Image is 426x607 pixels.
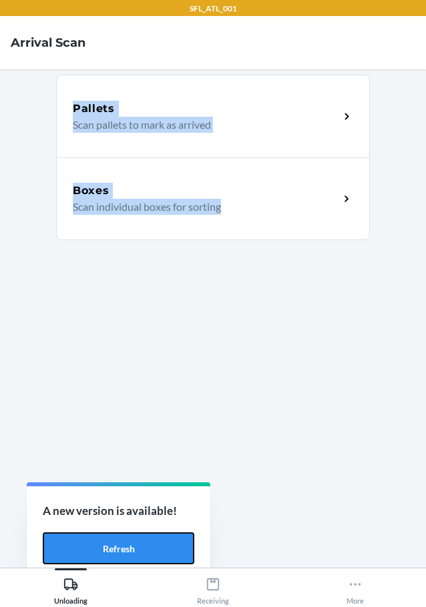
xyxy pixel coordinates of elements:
div: Unloading [54,572,87,605]
h5: Pallets [73,101,115,117]
p: A new version is available! [43,502,194,520]
a: BoxesScan individual boxes for sorting [56,157,370,240]
p: Scan individual boxes for sorting [73,199,329,215]
h4: Arrival Scan [11,34,85,51]
button: Refresh [43,532,194,564]
button: Receiving [142,568,284,605]
div: Receiving [197,572,229,605]
div: More [347,572,364,605]
a: PalletsScan pallets to mark as arrived [56,75,370,157]
h5: Boxes [73,183,110,199]
p: SFL_ATL_001 [190,3,237,15]
p: Scan pallets to mark as arrived [73,117,329,133]
button: More [284,568,426,605]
